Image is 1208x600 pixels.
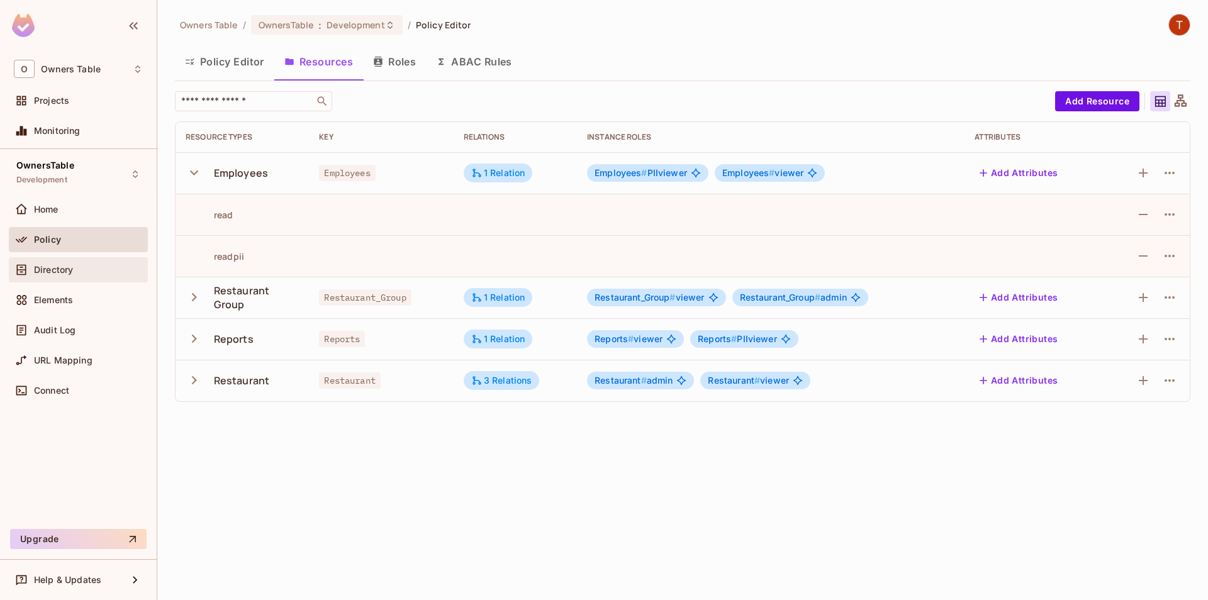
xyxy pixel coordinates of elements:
[408,19,411,31] li: /
[669,292,675,303] span: #
[595,292,676,303] span: Restaurant_Group
[464,132,567,142] div: Relations
[471,333,525,345] div: 1 Relation
[363,46,426,77] button: Roles
[34,235,61,245] span: Policy
[595,334,663,344] span: viewer
[34,96,69,106] span: Projects
[12,14,35,37] img: SReyMgAAAABJRU5ErkJggg==
[34,325,75,335] span: Audit Log
[595,167,647,178] span: Employees
[595,168,687,178] span: PIIviewer
[186,132,299,142] div: Resource Types
[16,175,67,185] span: Development
[175,46,274,77] button: Policy Editor
[186,250,244,262] div: readpii
[595,375,673,386] span: admin
[16,160,74,170] span: OwnersTable
[416,19,471,31] span: Policy Editor
[34,126,81,136] span: Monitoring
[815,292,820,303] span: #
[214,284,299,311] div: Restaurant Group
[471,292,525,303] div: 1 Relation
[975,329,1063,349] button: Add Attributes
[10,529,147,549] button: Upgrade
[34,355,92,365] span: URL Mapping
[740,292,847,303] span: admin
[243,19,246,31] li: /
[769,167,775,178] span: #
[34,265,73,275] span: Directory
[1169,14,1190,35] img: TableSteaks Development
[641,375,647,386] span: #
[628,333,634,344] span: #
[708,375,760,386] span: Restaurant
[319,289,411,306] span: Restaurant_Group
[41,64,101,74] span: Workspace: Owners Table
[975,163,1063,183] button: Add Attributes
[754,375,760,386] span: #
[595,292,704,303] span: viewer
[180,19,238,31] span: the active workspace
[731,333,737,344] span: #
[34,295,73,305] span: Elements
[740,292,821,303] span: Restaurant_Group
[274,46,363,77] button: Resources
[587,132,954,142] div: Instance roles
[214,166,268,180] div: Employees
[471,375,532,386] div: 3 Relations
[722,168,803,178] span: viewer
[14,60,35,78] span: O
[595,333,634,344] span: Reports
[34,204,59,214] span: Home
[214,332,254,346] div: Reports
[259,19,313,31] span: OwnersTable
[426,46,522,77] button: ABAC Rules
[975,287,1063,308] button: Add Attributes
[708,375,789,386] span: viewer
[641,167,647,178] span: #
[327,19,384,31] span: Development
[698,333,737,344] span: Reports
[722,167,775,178] span: Employees
[318,20,322,30] span: :
[698,334,777,344] span: PIIviewer
[1055,91,1139,111] button: Add Resource
[319,331,365,347] span: Reports
[975,132,1094,142] div: Attributes
[975,370,1063,391] button: Add Attributes
[34,575,101,585] span: Help & Updates
[319,132,443,142] div: Key
[34,386,69,396] span: Connect
[186,209,233,221] div: read
[319,372,381,389] span: Restaurant
[214,374,270,387] div: Restaurant
[595,375,647,386] span: Restaurant
[471,167,525,179] div: 1 Relation
[319,165,375,181] span: Employees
